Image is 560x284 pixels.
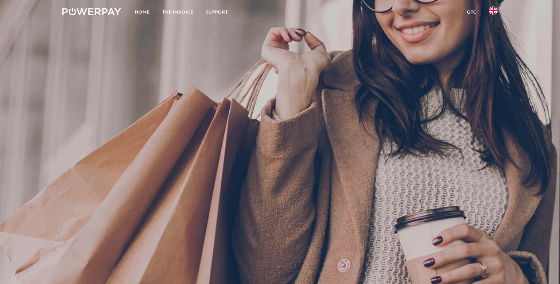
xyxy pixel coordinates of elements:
img: logo-powerpay-white.svg [62,8,121,15]
a: Home [129,5,156,19]
a: GTC [461,5,483,19]
a: Support [200,5,234,19]
img: en [489,6,498,15]
a: THE INVOICE [156,5,200,19]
